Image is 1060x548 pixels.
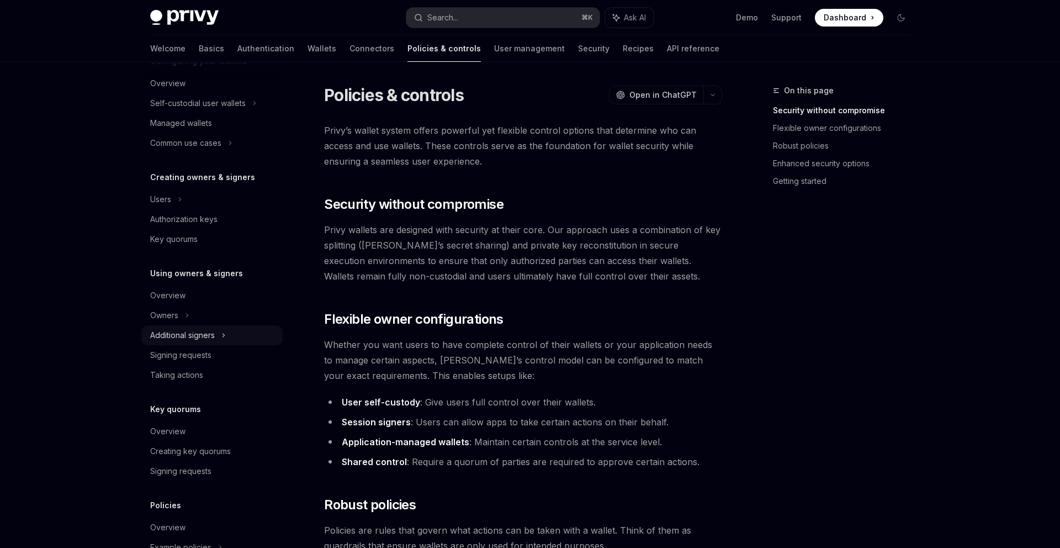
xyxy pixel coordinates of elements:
[150,77,185,90] div: Overview
[150,267,243,280] h5: Using owners & signers
[773,155,919,172] a: Enhanced security options
[150,499,181,512] h5: Policies
[494,35,565,62] a: User management
[150,10,219,25] img: dark logo
[324,454,722,470] li: : Require a quorum of parties are required to approve certain actions.
[784,84,834,97] span: On this page
[605,8,654,28] button: Ask AI
[406,8,600,28] button: Search...⌘K
[324,434,722,450] li: : Maintain certain controls at the service level.
[141,441,283,461] a: Creating key quorums
[324,222,722,284] span: Privy wallets are designed with security at their core. Our approach uses a combination of key sp...
[578,35,609,62] a: Security
[324,337,722,383] span: Whether you want users to have complete control of their wallets or your application needs to man...
[150,368,203,382] div: Taking actions
[141,461,283,481] a: Signing requests
[324,394,722,410] li: : Give users full control over their wallets.
[581,13,593,22] span: ⌘ K
[150,193,171,206] div: Users
[141,345,283,365] a: Signing requests
[141,209,283,229] a: Authorization keys
[609,86,703,104] button: Open in ChatGPT
[150,329,215,342] div: Additional signers
[150,171,255,184] h5: Creating owners & signers
[773,137,919,155] a: Robust policies
[141,113,283,133] a: Managed wallets
[308,35,336,62] a: Wallets
[349,35,394,62] a: Connectors
[629,89,697,101] span: Open in ChatGPT
[150,309,178,322] div: Owners
[427,11,458,24] div: Search...
[773,119,919,137] a: Flexible owner configurations
[150,521,185,534] div: Overview
[342,456,407,467] strong: Shared control
[736,12,758,23] a: Demo
[150,117,212,130] div: Managed wallets
[141,365,283,385] a: Taking actions
[150,349,211,362] div: Signing requests
[150,97,246,110] div: Self-custodial user wallets
[150,425,185,438] div: Overview
[150,445,231,458] div: Creating key quorums
[141,421,283,441] a: Overview
[324,123,722,169] span: Privy’s wallet system offers powerful yet flexible control options that determine who can access ...
[141,518,283,538] a: Overview
[324,85,464,105] h1: Policies & controls
[815,9,883,27] a: Dashboard
[150,289,185,302] div: Overview
[150,465,211,478] div: Signing requests
[624,12,646,23] span: Ask AI
[342,417,411,428] strong: Session signers
[892,9,910,27] button: Toggle dark mode
[150,403,201,416] h5: Key quorums
[667,35,719,62] a: API reference
[324,414,722,430] li: : Users can allow apps to take certain actions on their behalf.
[773,172,919,190] a: Getting started
[773,102,919,119] a: Security without compromise
[150,213,218,226] div: Authorization keys
[199,35,224,62] a: Basics
[324,196,504,213] span: Security without compromise
[771,12,802,23] a: Support
[324,310,504,328] span: Flexible owner configurations
[150,136,221,150] div: Common use cases
[150,233,198,246] div: Key quorums
[141,229,283,249] a: Key quorums
[324,496,416,514] span: Robust policies
[342,436,469,447] strong: Application-managed wallets
[141,286,283,305] a: Overview
[141,73,283,93] a: Overview
[150,35,185,62] a: Welcome
[623,35,654,62] a: Recipes
[824,12,866,23] span: Dashboard
[342,397,420,408] strong: User self-custody
[237,35,294,62] a: Authentication
[407,35,481,62] a: Policies & controls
